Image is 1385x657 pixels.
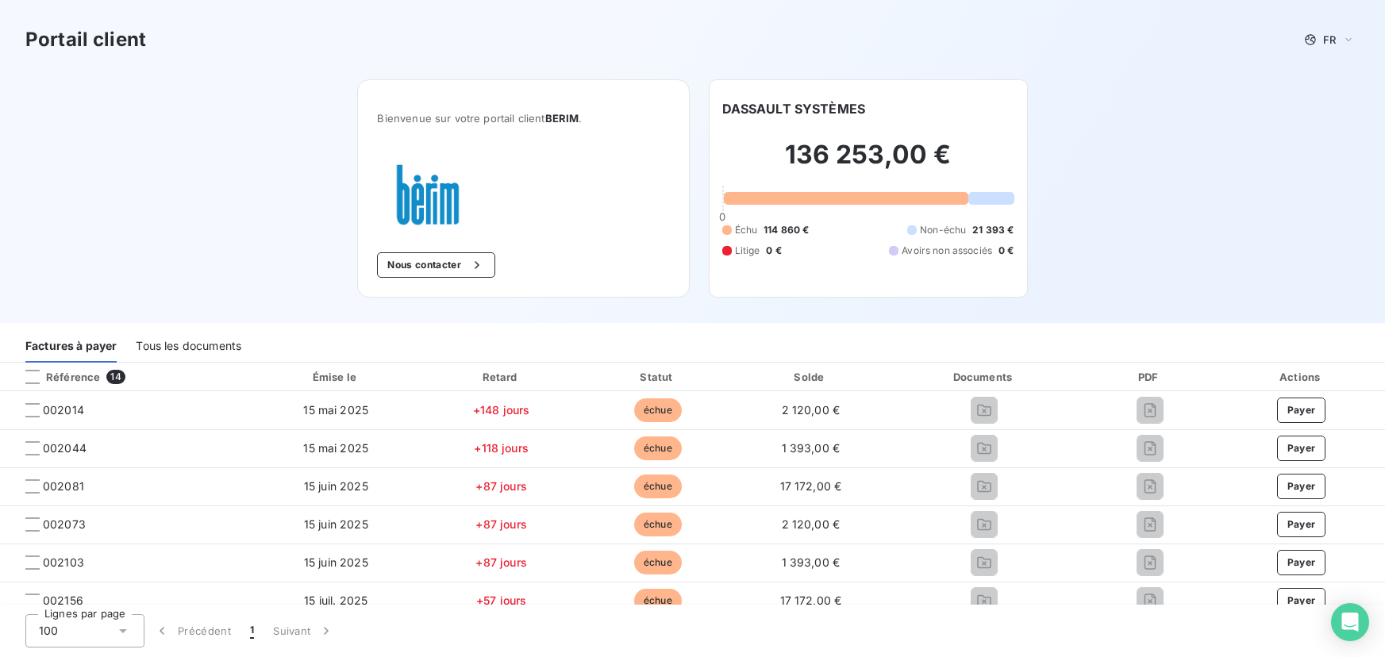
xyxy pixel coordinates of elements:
span: 002103 [43,555,84,571]
span: Non-échu [920,223,966,237]
button: Payer [1277,550,1326,575]
div: Factures à payer [25,329,117,363]
span: 002073 [43,517,86,532]
span: Litige [735,244,760,258]
span: +57 jours [476,594,526,607]
span: Échu [735,223,758,237]
span: +118 jours [474,441,529,455]
span: BERIM [545,112,579,125]
button: Payer [1277,398,1326,423]
span: 15 juil. 2025 [304,594,367,607]
div: Référence [13,370,100,384]
span: +87 jours [475,517,526,531]
div: Open Intercom Messenger [1331,603,1369,641]
span: 17 172,00 € [780,594,842,607]
button: Suivant [264,614,344,647]
img: Company logo [377,163,479,227]
div: PDF [1085,369,1214,385]
div: Retard [425,369,578,385]
span: 002081 [43,478,84,494]
span: 002156 [43,593,83,609]
div: Documents [889,369,1079,385]
h2: 136 253,00 € [722,139,1014,186]
button: Précédent [144,614,240,647]
span: 0 € [998,244,1014,258]
span: 17 172,00 € [780,479,842,493]
span: 0 € [766,244,781,258]
span: 0 [719,210,725,223]
span: Bienvenue sur votre portail client . [377,112,669,125]
span: 002014 [43,402,84,418]
span: échue [634,398,682,422]
span: +87 jours [475,555,526,569]
span: échue [634,589,682,613]
span: 15 mai 2025 [303,441,368,455]
span: +87 jours [475,479,526,493]
h3: Portail client [25,25,146,54]
span: 15 mai 2025 [303,403,368,417]
span: 1 393,00 € [782,441,841,455]
span: échue [634,513,682,536]
span: 15 juin 2025 [304,555,368,569]
span: 15 juin 2025 [304,517,368,531]
button: Nous contacter [377,252,494,278]
span: Avoirs non associés [902,244,992,258]
span: 2 120,00 € [782,403,841,417]
span: 14 [106,370,125,384]
div: Solde [738,369,883,385]
h6: DASSAULT SYSTÈMES [722,99,866,118]
span: +148 jours [473,403,530,417]
span: 1 393,00 € [782,555,841,569]
button: Payer [1277,588,1326,613]
div: Statut [583,369,732,385]
button: Payer [1277,436,1326,461]
span: 114 860 € [764,223,809,237]
span: 100 [39,623,58,639]
div: Émise le [253,369,419,385]
span: 21 393 € [972,223,1014,237]
span: échue [634,551,682,574]
div: Tous les documents [136,329,241,363]
div: Actions [1221,369,1382,385]
span: 15 juin 2025 [304,479,368,493]
button: Payer [1277,512,1326,537]
span: 2 120,00 € [782,517,841,531]
button: Payer [1277,474,1326,499]
span: FR [1323,33,1336,46]
button: 1 [240,614,264,647]
span: échue [634,474,682,498]
span: échue [634,436,682,460]
span: 002044 [43,440,87,456]
span: 1 [250,623,254,639]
